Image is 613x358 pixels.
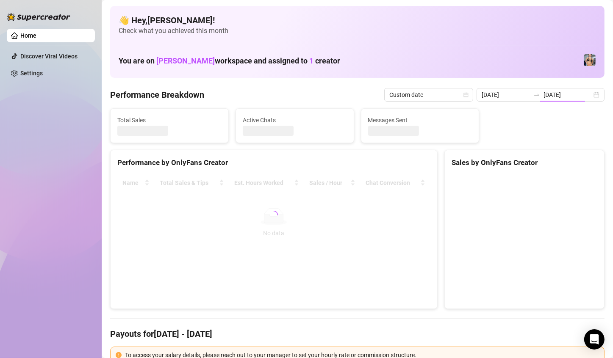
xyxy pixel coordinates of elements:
a: Home [20,32,36,39]
div: Sales by OnlyFans Creator [452,157,597,168]
span: swap-right [533,91,540,98]
span: Messages Sent [368,116,472,125]
a: Discover Viral Videos [20,53,78,60]
h1: You are on workspace and assigned to creator [119,56,340,66]
img: logo-BBDzfeDw.svg [7,13,70,21]
span: Total Sales [117,116,222,125]
h4: Payouts for [DATE] - [DATE] [110,328,605,340]
div: Open Intercom Messenger [584,329,605,350]
span: Custom date [389,88,468,101]
h4: Performance Breakdown [110,89,204,101]
span: exclamation-circle [116,352,122,358]
h4: 👋 Hey, [PERSON_NAME] ! [119,14,596,26]
input: Start date [482,90,530,99]
span: to [533,91,540,98]
span: calendar [463,92,469,97]
a: Settings [20,70,43,77]
div: Performance by OnlyFans Creator [117,157,430,168]
span: 1 [309,56,313,65]
input: End date [544,90,592,99]
img: Veronica [584,54,596,66]
span: [PERSON_NAME] [156,56,215,65]
span: Active Chats [243,116,347,125]
span: loading [269,210,278,220]
span: Check what you achieved this month [119,26,596,36]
